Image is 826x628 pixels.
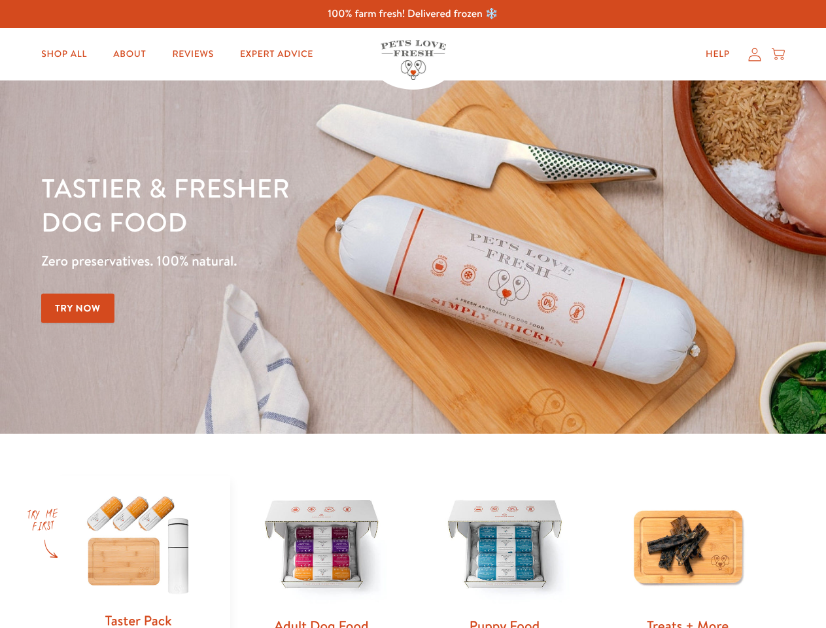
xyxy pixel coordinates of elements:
a: Reviews [162,41,224,67]
p: Zero preservatives. 100% natural. [41,249,537,273]
a: Help [695,41,740,67]
h1: Tastier & fresher dog food [41,171,537,239]
a: Try Now [41,294,114,323]
a: Shop All [31,41,97,67]
a: About [103,41,156,67]
img: Pets Love Fresh [381,40,446,80]
a: Expert Advice [230,41,324,67]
